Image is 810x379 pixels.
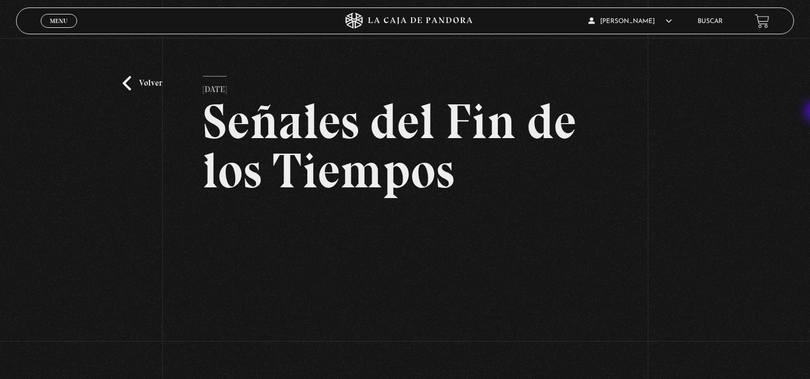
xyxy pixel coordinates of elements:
[50,18,67,24] span: Menu
[588,18,672,25] span: [PERSON_NAME]
[203,76,226,97] p: [DATE]
[46,27,71,34] span: Cerrar
[203,97,607,195] h2: Señales del Fin de los Tiempos
[698,18,723,25] a: Buscar
[123,76,162,90] a: Volver
[755,14,769,28] a: View your shopping cart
